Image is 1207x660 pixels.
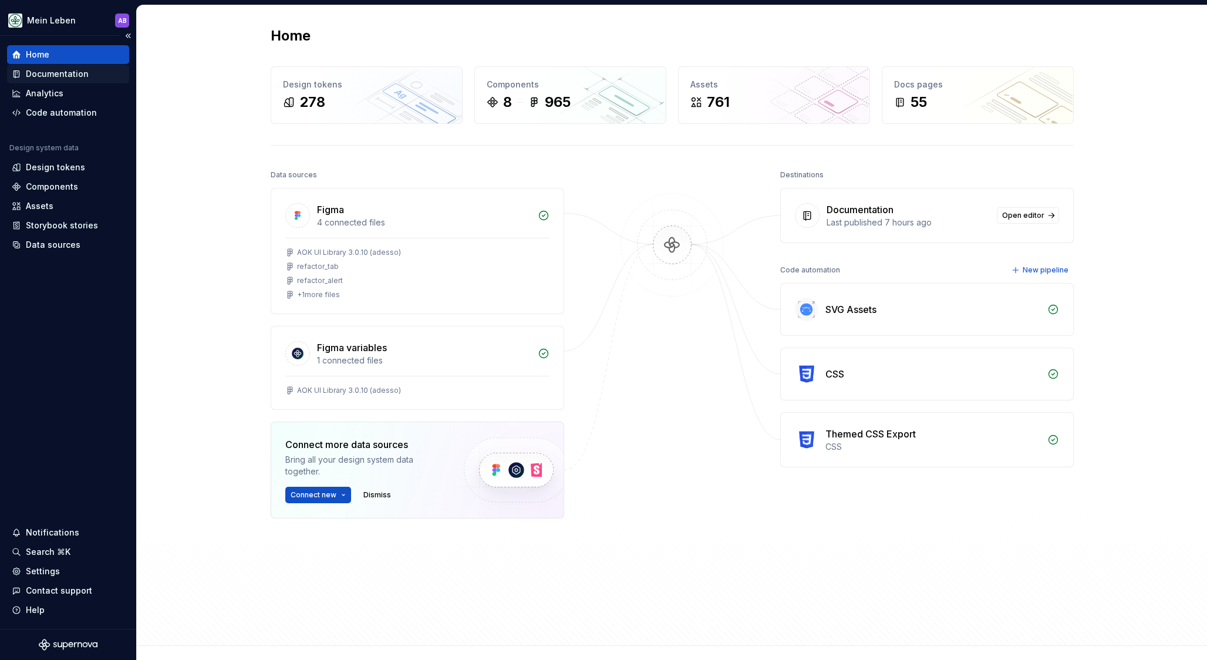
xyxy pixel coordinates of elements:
[358,487,396,503] button: Dismiss
[26,604,45,616] div: Help
[363,490,391,500] span: Dismiss
[285,454,444,477] div: Bring all your design system data together.
[780,167,824,183] div: Destinations
[825,302,876,316] div: SVG Assets
[291,490,336,500] span: Connect new
[26,220,98,231] div: Storybook stories
[7,216,129,235] a: Storybook stories
[7,45,129,64] a: Home
[474,66,666,124] a: Components8965
[487,79,654,90] div: Components
[7,177,129,196] a: Components
[26,68,89,80] div: Documentation
[26,546,70,558] div: Search ⌘K
[7,65,129,83] a: Documentation
[26,181,78,193] div: Components
[26,107,97,119] div: Code automation
[283,79,450,90] div: Design tokens
[317,341,387,355] div: Figma variables
[271,66,463,124] a: Design tokens278
[503,93,512,112] div: 8
[285,437,444,452] div: Connect more data sources
[7,84,129,103] a: Analytics
[285,487,351,503] button: Connect new
[271,26,311,45] h2: Home
[825,427,916,441] div: Themed CSS Export
[297,290,340,299] div: + 1 more files
[545,93,571,112] div: 965
[26,565,60,577] div: Settings
[297,276,343,285] div: refactor_alert
[7,601,129,619] button: Help
[297,248,401,257] div: AOK UI Library 3.0.10 (adesso)
[297,386,401,395] div: AOK UI Library 3.0.10 (adesso)
[271,167,317,183] div: Data sources
[7,158,129,177] a: Design tokens
[7,581,129,600] button: Contact support
[299,93,325,112] div: 278
[825,367,844,381] div: CSS
[7,523,129,542] button: Notifications
[882,66,1074,124] a: Docs pages55
[120,28,136,44] button: Collapse sidebar
[8,14,22,28] img: df5db9ef-aba0-4771-bf51-9763b7497661.png
[26,87,63,99] div: Analytics
[317,217,531,228] div: 4 connected files
[297,262,339,271] div: refactor_tab
[9,143,79,153] div: Design system data
[271,326,564,410] a: Figma variables1 connected filesAOK UI Library 3.0.10 (adesso)
[26,200,53,212] div: Assets
[678,66,870,124] a: Assets761
[26,49,49,60] div: Home
[317,203,344,217] div: Figma
[2,8,134,33] button: Mein LebenAB
[26,527,79,538] div: Notifications
[825,441,1040,453] div: CSS
[1023,265,1068,275] span: New pipeline
[317,355,531,366] div: 1 connected files
[1002,211,1044,220] span: Open editor
[690,79,858,90] div: Assets
[118,16,127,25] div: AB
[26,239,80,251] div: Data sources
[39,639,97,651] svg: Supernova Logo
[7,543,129,561] button: Search ⌘K
[271,188,564,314] a: Figma4 connected filesAOK UI Library 3.0.10 (adesso)refactor_tabrefactor_alert+1more files
[7,197,129,215] a: Assets
[26,585,92,597] div: Contact support
[827,217,990,228] div: Last published 7 hours ago
[7,562,129,581] a: Settings
[7,103,129,122] a: Code automation
[1008,262,1074,278] button: New pipeline
[827,203,894,217] div: Documentation
[26,161,85,173] div: Design tokens
[707,93,730,112] div: 761
[780,262,840,278] div: Code automation
[7,235,129,254] a: Data sources
[27,15,76,26] div: Mein Leben
[997,207,1059,224] a: Open editor
[894,79,1061,90] div: Docs pages
[911,93,927,112] div: 55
